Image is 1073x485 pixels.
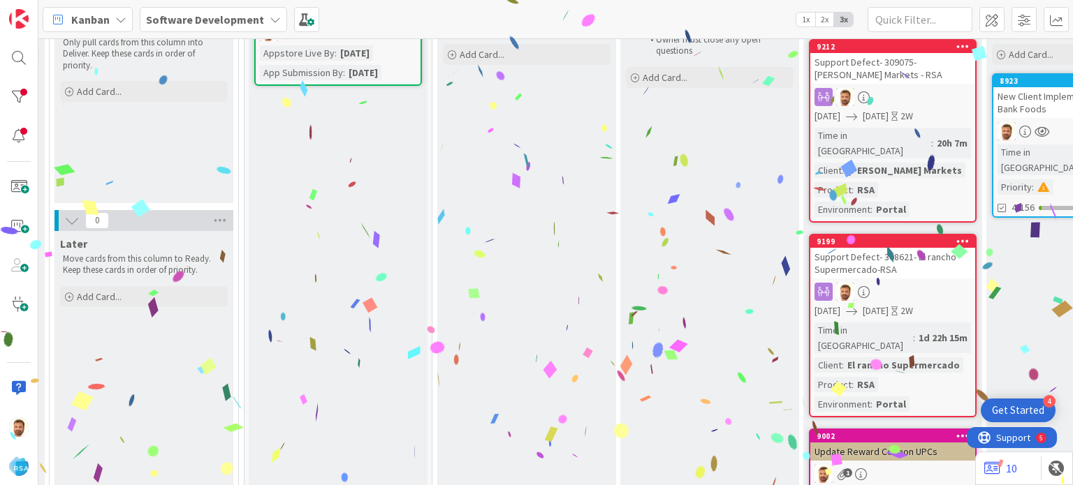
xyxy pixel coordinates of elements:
[810,40,975,53] div: 9212
[873,396,910,412] div: Portal
[810,465,975,483] div: AS
[810,430,975,442] div: 9002
[854,182,878,197] div: RSA
[815,109,840,124] span: [DATE]
[992,403,1044,417] div: Get Started
[863,304,889,318] span: [DATE]
[1032,179,1034,195] span: :
[817,431,975,441] div: 9002
[810,88,975,106] div: AS
[343,65,345,80] span: :
[844,357,963,373] div: El rancho Supermercado
[29,2,64,19] span: Support
[643,34,791,57] li: Owner must close any open questions
[146,13,264,27] b: Software Development
[71,11,110,28] span: Kanban
[260,65,343,80] div: App Submission By
[73,6,76,17] div: 5
[842,163,844,178] span: :
[815,322,913,353] div: Time in [GEOGRAPHIC_DATA]
[63,37,225,71] p: Only pull cards from this column into Deliver. Keep these cards in order of priority.
[913,330,915,345] span: :
[815,163,842,178] div: Client
[345,65,381,80] div: [DATE]
[643,71,687,84] span: Add Card...
[842,357,844,373] span: :
[9,417,29,437] img: AS
[810,235,975,248] div: 9199
[815,357,842,373] div: Client
[260,45,335,61] div: Appstore Live By
[809,234,977,417] a: 9199Support Defect- 308621- El rancho Supermercado-RSAAS[DATE][DATE]2WTime in [GEOGRAPHIC_DATA]:1...
[810,442,975,461] div: Update Reward Coupon UPCs
[460,48,504,61] span: Add Card...
[815,465,833,483] img: AS
[335,45,337,61] span: :
[1009,48,1053,61] span: Add Card...
[815,202,870,217] div: Environment
[998,122,1016,140] img: AS
[868,7,972,32] input: Quick Filter...
[815,377,852,392] div: Product
[817,237,975,246] div: 9199
[809,39,977,223] a: 9212Support Defect- 309075- [PERSON_NAME] Markets - RSAAS[DATE][DATE]2WTime in [GEOGRAPHIC_DATA]:...
[931,135,933,151] span: :
[854,377,878,392] div: RSA
[815,13,834,27] span: 2x
[836,88,854,106] img: AS
[815,304,840,318] span: [DATE]
[9,456,29,476] img: avatar
[852,377,854,392] span: :
[796,13,815,27] span: 1x
[844,163,965,178] div: [PERSON_NAME] Markets
[815,182,852,197] div: Product
[843,468,852,477] span: 1
[933,135,971,151] div: 20h 7m
[810,235,975,278] div: 9199Support Defect- 308621- El rancho Supermercado-RSA
[9,9,29,29] img: Visit kanbanzone.com
[85,212,109,229] span: 0
[873,202,910,217] div: Portal
[870,396,873,412] span: :
[852,182,854,197] span: :
[1012,200,1035,215] span: 4/156
[900,304,913,318] div: 2W
[337,45,373,61] div: [DATE]
[870,202,873,217] span: :
[984,460,1017,477] a: 10
[900,109,913,124] div: 2W
[998,179,1032,195] div: Priority
[834,13,853,27] span: 3x
[815,396,870,412] div: Environment
[863,109,889,124] span: [DATE]
[63,253,225,276] p: Move cards from this column to Ready. Keep these cards in order of priority.
[77,290,122,303] span: Add Card...
[60,237,87,251] span: Later
[810,248,975,278] div: Support Defect- 308621- El rancho Supermercado-RSA
[981,398,1056,422] div: Open Get Started checklist, remaining modules: 4
[915,330,971,345] div: 1d 22h 15m
[810,283,975,301] div: AS
[815,128,931,158] div: Time in [GEOGRAPHIC_DATA]
[77,85,122,98] span: Add Card...
[810,430,975,461] div: 9002Update Reward Coupon UPCs
[817,42,975,52] div: 9212
[836,283,854,301] img: AS
[1043,395,1056,408] div: 4
[810,40,975,84] div: 9212Support Defect- 309075- [PERSON_NAME] Markets - RSA
[810,53,975,84] div: Support Defect- 309075- [PERSON_NAME] Markets - RSA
